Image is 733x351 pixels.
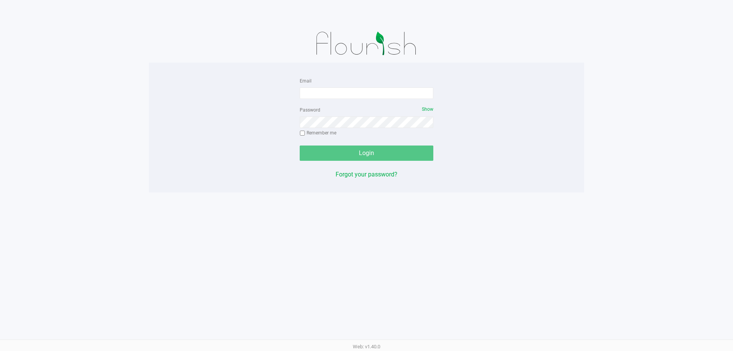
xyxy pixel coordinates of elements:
span: Show [422,107,433,112]
label: Email [300,78,312,84]
input: Remember me [300,131,305,136]
span: Web: v1.40.0 [353,344,380,349]
button: Forgot your password? [336,170,397,179]
label: Password [300,107,320,113]
label: Remember me [300,129,336,136]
